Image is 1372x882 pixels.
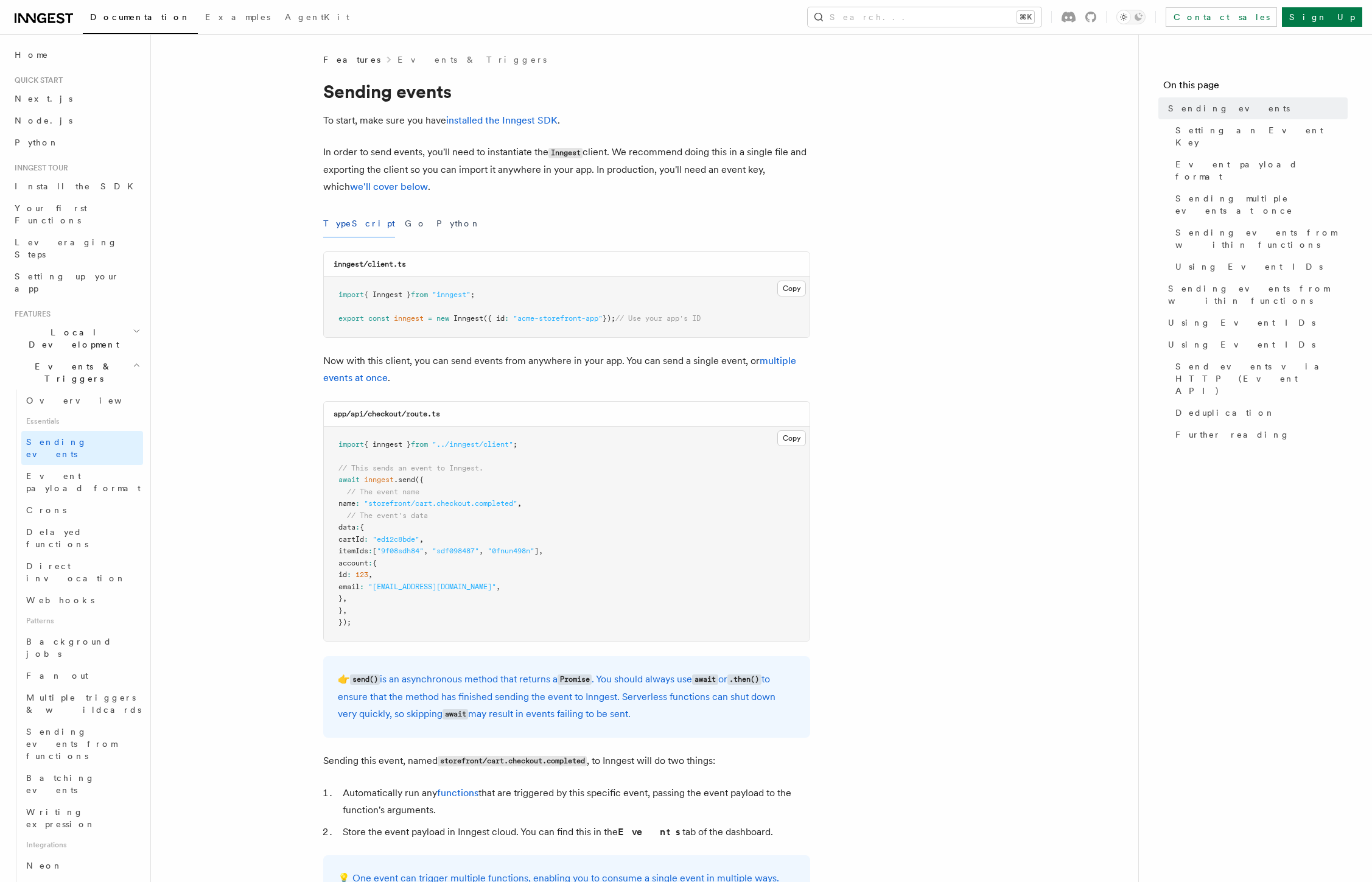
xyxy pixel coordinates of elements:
[21,499,143,521] a: Crons
[338,606,343,615] span: }
[368,583,496,591] span: "[EMAIL_ADDRESS][DOMAIN_NAME]"
[343,594,347,603] span: ,
[1171,153,1348,187] a: Event payload format
[26,727,117,761] span: Sending events from functions
[21,835,143,855] span: Integrations
[1175,360,1348,397] span: Send events via HTTP (Event API)
[471,290,475,299] span: ;
[334,410,440,418] code: app/api/checkout/route.ts
[347,511,428,520] span: // The event's data
[394,475,415,484] span: .send
[339,785,810,819] li: Automatically run any that are triggered by this specific event, passing the event payload to the...
[1282,7,1362,27] a: Sign Up
[26,807,96,829] span: Writing expression
[10,309,51,319] span: Features
[364,475,394,484] span: inngest
[1171,222,1348,256] a: Sending events from within functions
[692,674,718,685] code: await
[338,475,360,484] span: await
[339,824,810,841] li: Store the event payload in Inngest cloud. You can find this in the tab of the dashboard.
[26,637,112,659] span: Background jobs
[355,499,360,508] span: :
[405,210,427,237] button: Go
[10,231,143,265] a: Leveraging Steps
[347,570,351,579] span: :
[1175,261,1323,273] span: Using Event IDs
[424,547,428,555] span: ,
[323,352,810,387] p: Now with this client, you can send events from anywhere in your app. You can send a single event,...
[338,440,364,449] span: import
[21,721,143,767] a: Sending events from functions
[368,314,390,323] span: const
[505,314,509,323] span: :
[364,535,368,544] span: :
[373,547,377,555] span: [
[323,210,395,237] button: TypeScript
[338,594,343,603] span: }
[323,144,810,195] p: In order to send events, you'll need to instantiate the client. We recommend doing this in a sing...
[350,181,428,192] a: we'll cover below
[205,12,270,22] span: Examples
[21,390,143,411] a: Overview
[10,197,143,231] a: Your first Functions
[397,54,547,66] a: Events & Triggers
[808,7,1041,27] button: Search...⌘K
[15,271,119,293] span: Setting up your app
[21,431,143,465] a: Sending events
[323,54,380,66] span: Features
[1175,407,1275,419] span: Deduplication
[1171,402,1348,424] a: Deduplication
[26,505,66,515] span: Crons
[437,787,478,799] a: functions
[15,116,72,125] span: Node.js
[513,314,603,323] span: "acme-storefront-app"
[21,801,143,835] a: Writing expression
[21,611,143,631] span: Patterns
[10,360,133,385] span: Events & Triggers
[278,4,357,33] a: AgentKit
[436,314,449,323] span: new
[338,671,796,723] p: 👉 is an asynchronous method that returns a . You should always use or to ensure that the method h...
[368,547,373,555] span: :
[10,265,143,299] a: Setting up your app
[355,570,368,579] span: 123
[338,559,368,567] span: account
[338,547,368,555] span: itemIds
[432,547,479,555] span: "sdf098487"
[1168,338,1315,351] span: Using Event IDs
[1175,158,1348,183] span: Event payload format
[26,396,152,405] span: Overview
[1175,429,1290,441] span: Further reading
[446,114,558,126] a: installed the Inngest SDK
[26,437,87,459] span: Sending events
[777,281,806,296] button: Copy
[15,237,117,259] span: Leveraging Steps
[539,547,543,555] span: ,
[558,674,592,685] code: Promise
[10,75,63,85] span: Quick start
[338,583,360,591] span: email
[727,674,761,685] code: .then()
[10,131,143,153] a: Python
[21,411,143,431] span: Essentials
[615,314,701,323] span: // Use your app's ID
[26,527,88,549] span: Delayed functions
[360,583,364,591] span: :
[1163,278,1348,312] a: Sending events from within functions
[1168,282,1348,307] span: Sending events from within functions
[479,547,483,555] span: ,
[1166,7,1277,27] a: Contact sales
[364,440,411,449] span: { inngest }
[496,583,500,591] span: ,
[26,561,126,583] span: Direct invocation
[1168,317,1315,329] span: Using Event IDs
[1163,334,1348,355] a: Using Event IDs
[338,499,355,508] span: name
[453,314,483,323] span: Inngest
[368,570,373,579] span: ,
[368,559,373,567] span: :
[428,314,432,323] span: =
[1175,192,1348,217] span: Sending multiple events at once
[338,290,364,299] span: import
[338,618,351,626] span: });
